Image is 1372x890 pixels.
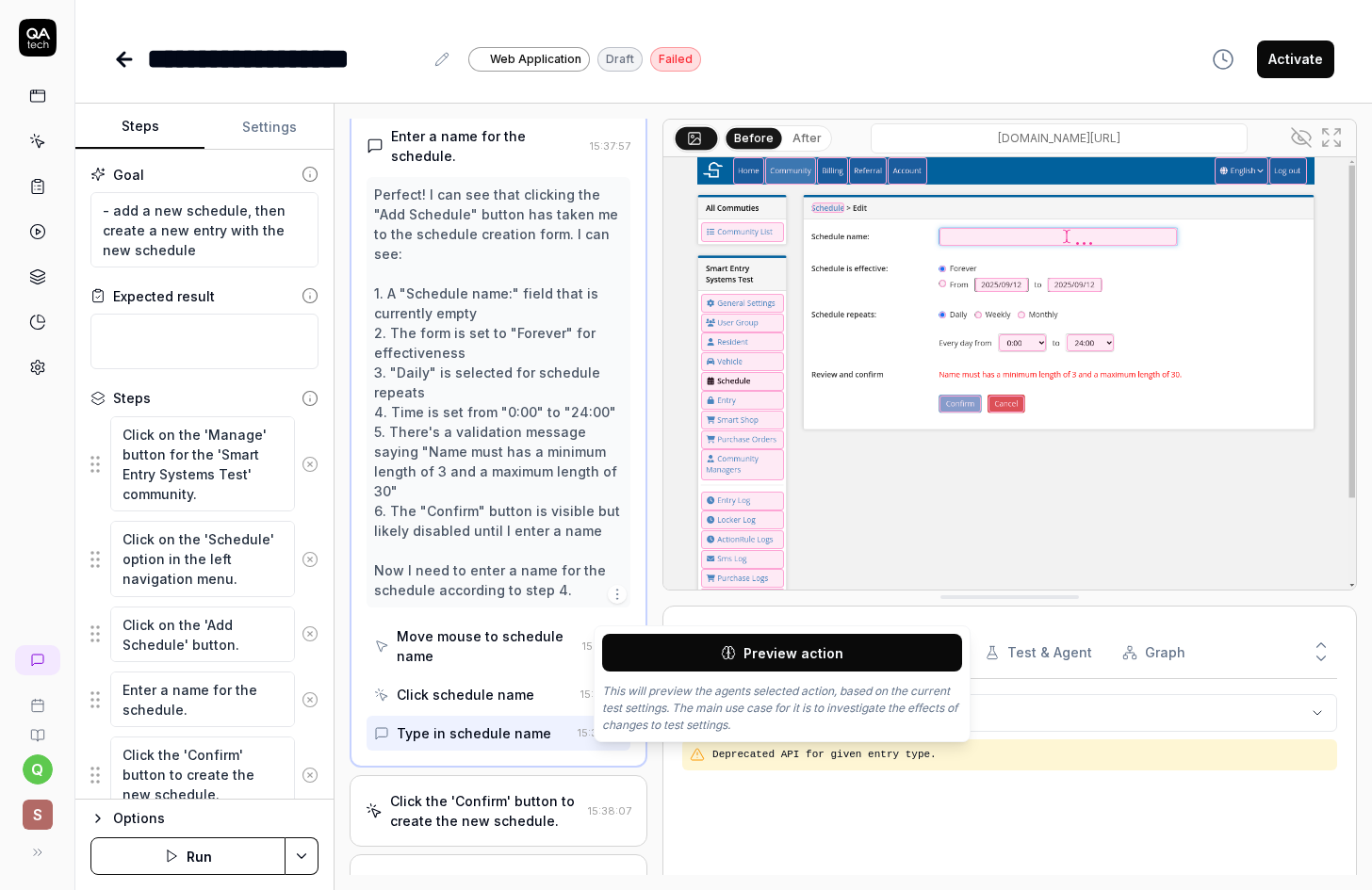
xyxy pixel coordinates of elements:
a: New conversation [15,645,60,675]
button: Remove step [295,445,326,483]
button: Settings [204,105,334,150]
a: Documentation [8,713,67,743]
button: Preview action [602,634,962,672]
pre: Deprecated API for given entry type. [712,747,1330,763]
span: Preview action [743,643,843,663]
button: Activate [1257,40,1334,78]
button: Remove step [295,681,326,719]
time: 15:38:07 [588,804,631,817]
div: Options [113,807,318,830]
div: Suggestions [90,606,318,663]
div: Type in schedule name [397,723,551,743]
button: S [8,785,67,833]
button: Remove step [295,541,326,578]
div: Move mouse to schedule name [397,626,575,666]
div: Enter a name for the schedule. [391,126,582,166]
button: Graph [1122,626,1185,679]
div: Suggestions [90,520,318,597]
div: Suggestions [90,736,318,813]
div: Suggestions [90,671,318,728]
div: Draft [597,47,643,72]
div: Steps [113,388,151,408]
div: Click schedule name [397,685,534,704]
a: Book a call with us [8,683,67,713]
div: Goal [113,165,144,185]
time: 15:37:57 [582,639,623,653]
button: Remove step [295,615,326,653]
span: S [23,800,53,830]
div: Click the 'Confirm' button to create the new schedule. [390,791,580,831]
span: Web Application [490,51,581,68]
a: Web Application [468,46,590,72]
button: Before [726,127,781,148]
button: Type in schedule name15:38:00 [367,716,630,751]
button: q [23,754,53,785]
button: Test & Agent [985,626,1092,679]
button: Remove step [295,756,326,794]
time: 15:37:57 [590,139,630,153]
button: Move mouse to schedule name15:37:57 [367,619,630,673]
button: Open in full screen [1316,122,1347,153]
div: Perfect! I can see that clicking the "Add Schedule" button has taken me to the schedule creation ... [374,185,623,600]
button: Show all interative elements [1286,122,1316,153]
img: Screenshot [663,157,1356,590]
time: 15:38:00 [578,726,623,739]
button: View version history [1200,40,1246,78]
p: This will preview the agents selected action, based on the current test settings. The main use ca... [602,683,962,734]
button: Click schedule name15:37:58 [367,677,630,712]
div: Failed [650,47,701,72]
button: Steps [75,105,204,150]
button: Options [90,807,318,830]
div: Expected result [113,286,215,306]
button: Run [90,837,286,875]
time: 15:37:58 [580,688,623,701]
button: After [785,128,829,149]
div: Suggestions [90,415,318,512]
